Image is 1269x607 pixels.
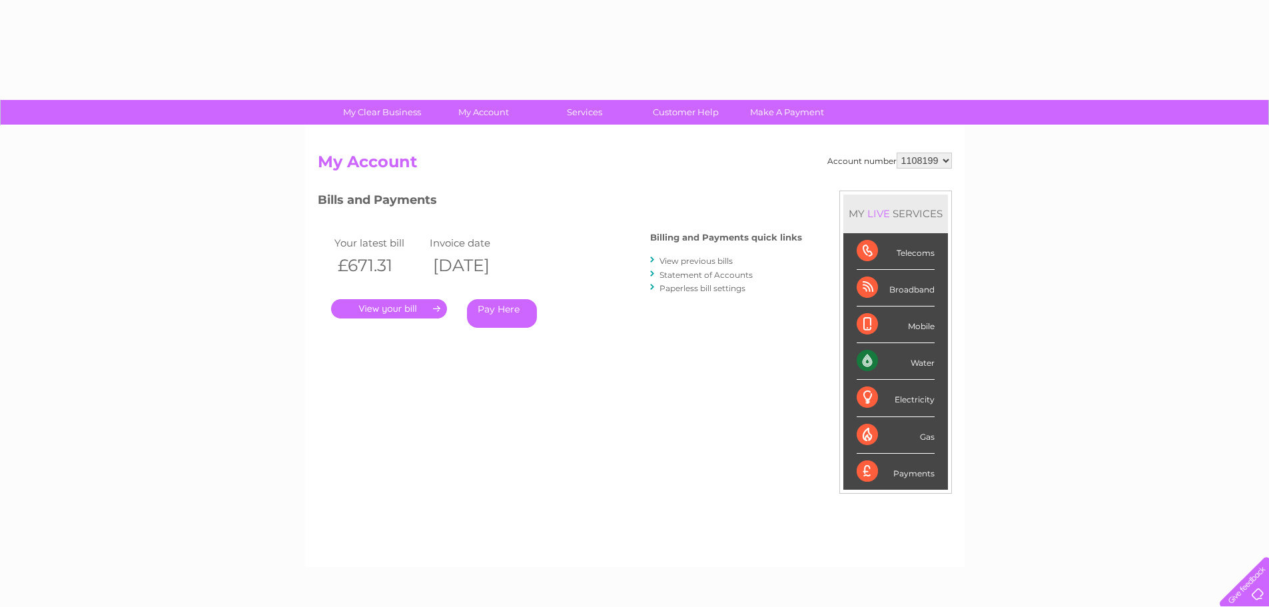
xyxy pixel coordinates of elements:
div: Payments [857,454,935,490]
a: View previous bills [659,256,733,266]
a: Statement of Accounts [659,270,753,280]
a: Make A Payment [732,100,842,125]
a: . [331,299,447,318]
a: My Clear Business [327,100,437,125]
th: £671.31 [331,252,427,279]
th: [DATE] [426,252,522,279]
div: LIVE [865,207,893,220]
a: Paperless bill settings [659,283,745,293]
div: Telecoms [857,233,935,270]
div: Water [857,343,935,380]
div: MY SERVICES [843,195,948,233]
td: Your latest bill [331,234,427,252]
h4: Billing and Payments quick links [650,233,802,243]
h2: My Account [318,153,952,178]
div: Broadband [857,270,935,306]
a: Customer Help [631,100,741,125]
a: Services [530,100,639,125]
div: Electricity [857,380,935,416]
div: Account number [827,153,952,169]
a: My Account [428,100,538,125]
div: Gas [857,417,935,454]
div: Mobile [857,306,935,343]
td: Invoice date [426,234,522,252]
a: Pay Here [467,299,537,328]
h3: Bills and Payments [318,191,802,214]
